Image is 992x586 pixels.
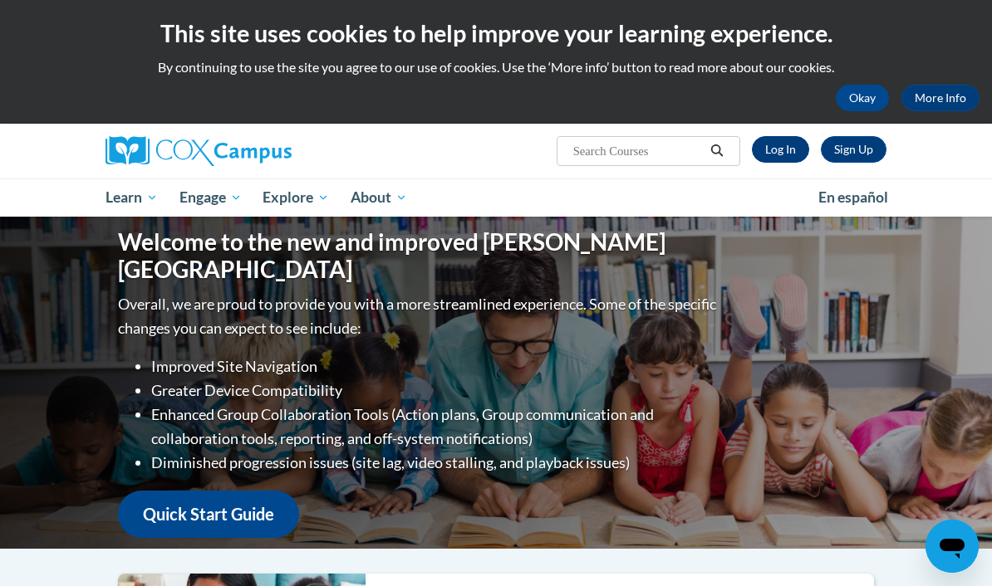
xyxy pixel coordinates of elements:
span: Learn [106,188,158,208]
span: En español [818,188,888,206]
a: Log In [752,136,809,163]
button: Okay [836,85,889,111]
li: Improved Site Navigation [151,354,720,378]
a: Quick Start Guide [118,491,299,538]
img: Cox Campus [106,136,292,166]
div: Main menu [93,178,899,217]
span: Engage [179,188,242,208]
h2: This site uses cookies to help improve your learning experience. [12,17,980,50]
span: About [351,188,407,208]
h1: Welcome to the new and improved [PERSON_NAME][GEOGRAPHIC_DATA] [118,228,720,284]
li: Diminished progression issues (site lag, video stalling, and playback issues) [151,451,720,475]
a: Cox Campus [106,136,349,166]
iframe: Button to launch messaging window [926,520,979,573]
p: By continuing to use the site you agree to our use of cookies. Use the ‘More info’ button to read... [12,58,980,76]
a: En español [808,180,899,215]
a: Engage [169,178,253,217]
li: Greater Device Compatibility [151,378,720,403]
a: Explore [252,178,340,217]
p: Overall, we are proud to provide you with a more streamlined experience. Some of the specific cha... [118,292,720,340]
li: Enhanced Group Collaboration Tools (Action plans, Group communication and collaboration tools, re... [151,403,720,451]
button: Search [705,141,729,161]
a: Register [821,136,886,163]
input: Search Courses [572,141,705,161]
a: Learn [95,178,169,217]
a: More Info [901,85,980,111]
a: About [340,178,418,217]
span: Explore [263,188,329,208]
